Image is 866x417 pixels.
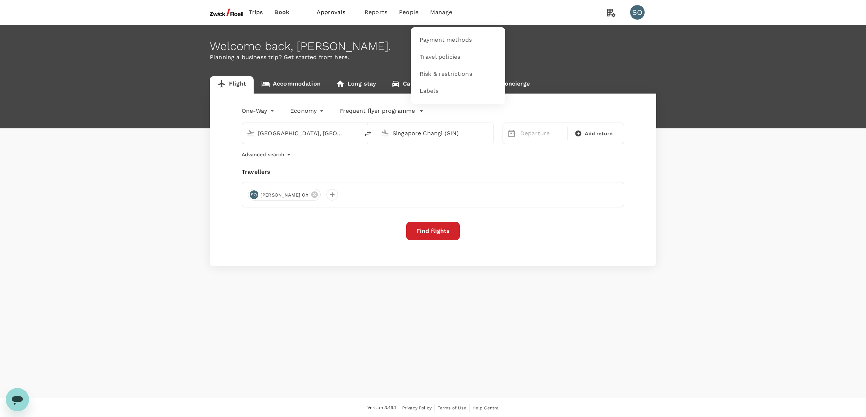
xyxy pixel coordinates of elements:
[420,53,460,61] span: Travel policies
[242,168,624,176] div: Travellers
[472,404,499,412] a: Help Centre
[402,404,432,412] a: Privacy Policy
[420,36,472,44] span: Payment methods
[420,70,472,78] span: Risk & restrictions
[249,8,263,17] span: Trips
[210,40,656,53] div: Welcome back , [PERSON_NAME] .
[340,107,424,115] button: Frequent flyer programme
[290,105,325,117] div: Economy
[210,4,243,20] img: ZwickRoell Pte. Ltd.
[242,151,284,158] p: Advanced search
[406,222,460,240] button: Find flights
[384,76,440,94] a: Car rental
[359,125,376,143] button: delete
[520,129,563,138] p: Departure
[258,128,344,139] input: Depart from
[415,66,501,83] a: Risk & restrictions
[254,76,328,94] a: Accommodation
[438,405,466,410] span: Terms of Use
[242,105,276,117] div: One-Way
[430,8,452,17] span: Manage
[250,190,258,199] div: SO
[317,8,353,17] span: Approvals
[242,150,293,159] button: Advanced search
[438,404,466,412] a: Terms of Use
[354,132,355,134] button: Open
[585,130,613,137] span: Add return
[472,405,499,410] span: Help Centre
[274,8,290,17] span: Book
[248,189,321,201] div: SO[PERSON_NAME] Oh
[415,32,501,49] a: Payment methods
[481,76,537,94] a: Concierge
[256,191,313,199] span: [PERSON_NAME] Oh
[340,107,415,115] p: Frequent flyer programme
[328,76,384,94] a: Long stay
[210,53,656,62] p: Planning a business trip? Get started from here.
[392,128,478,139] input: Going to
[399,8,419,17] span: People
[402,405,432,410] span: Privacy Policy
[365,8,387,17] span: Reports
[210,76,254,94] a: Flight
[415,83,501,100] a: Labels
[488,132,490,134] button: Open
[630,5,645,20] div: SO
[420,87,438,95] span: Labels
[415,49,501,66] a: Travel policies
[6,388,29,411] iframe: Button to launch messaging window
[367,404,396,412] span: Version 3.49.1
